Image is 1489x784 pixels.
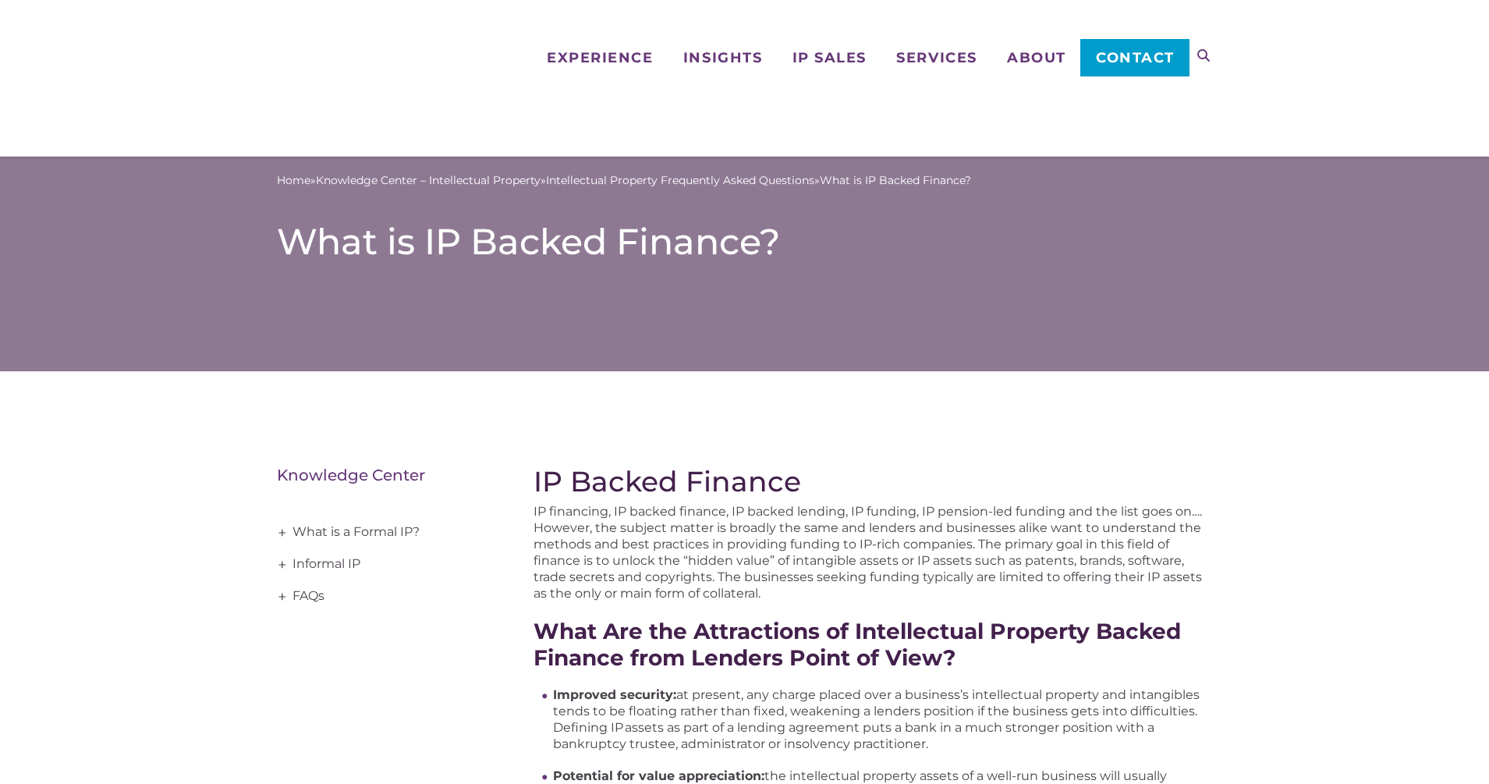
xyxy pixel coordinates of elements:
span: What is IP Backed Finance? [820,172,971,189]
li: at present, any charge placed over a business’s intellectual property and intangibles tends to be... [553,686,1212,752]
a: FAQs [277,580,487,612]
span: Services [896,51,977,65]
a: Home [277,172,310,189]
span: » » » [277,172,971,189]
img: Metis Partners [277,20,382,137]
a: Informal IP [277,548,487,580]
strong: What Are the Attractions of Intellectual Property Backed Finance from Lenders Point of View? [534,618,1181,671]
a: What is a Formal IP? [277,516,487,548]
span: Insights [683,51,762,65]
span: + [274,517,291,548]
strong: Potential for value appreciation: [553,768,764,783]
a: Contact [1080,39,1189,76]
a: Knowledge Center – Intellectual Property [316,172,541,189]
p: IP financing, IP backed finance, IP backed lending, IP funding, IP pension-led funding and the li... [534,503,1212,601]
span: About [1007,51,1066,65]
span: + [274,581,291,612]
a: Knowledge Center [277,466,425,484]
h1: What is IP Backed Finance? [277,220,1213,264]
strong: Improved security: [553,687,676,702]
span: Experience [547,51,653,65]
span: IP Sales [792,51,867,65]
span: + [274,549,291,580]
a: Intellectual Property Frequently Asked Questions [546,172,814,189]
h2: IP Backed Finance [534,465,1212,498]
span: Contact [1096,51,1175,65]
